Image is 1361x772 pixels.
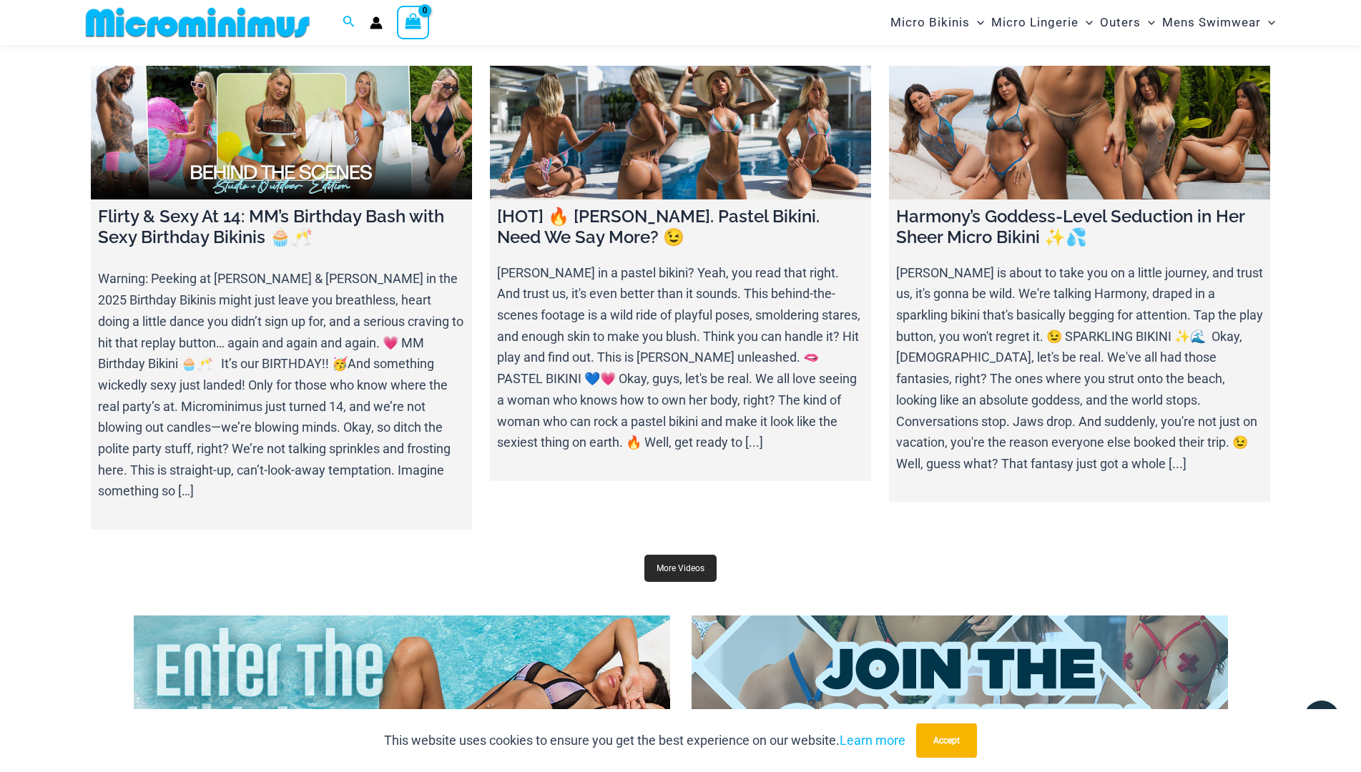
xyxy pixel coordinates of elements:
[885,2,1282,43] nav: Site Navigation
[497,207,864,248] h4: [HOT] 🔥 [PERSON_NAME]. Pastel Bikini. Need We Say More? 😉
[397,6,430,39] a: View Shopping Cart, empty
[384,730,905,751] p: This website uses cookies to ensure you get the best experience on our website.
[1159,4,1279,41] a: Mens SwimwearMenu ToggleMenu Toggle
[1100,4,1141,41] span: Outers
[840,733,905,748] a: Learn more
[1079,4,1093,41] span: Menu Toggle
[644,555,717,582] a: More Videos
[890,4,970,41] span: Micro Bikinis
[1261,4,1275,41] span: Menu Toggle
[1162,4,1261,41] span: Mens Swimwear
[991,4,1079,41] span: Micro Lingerie
[988,4,1096,41] a: Micro LingerieMenu ToggleMenu Toggle
[896,207,1263,248] h4: Harmony’s Goddess-Level Seduction in Her Sheer Micro Bikini ✨💦
[497,262,864,453] p: [PERSON_NAME] in a pastel bikini? Yeah, you read that right. And trust us, it's even better than ...
[887,4,988,41] a: Micro BikinisMenu ToggleMenu Toggle
[98,268,465,502] p: Warning: Peeking at [PERSON_NAME] & [PERSON_NAME] in the 2025 Birthday Bikinis might just leave y...
[370,16,383,29] a: Account icon link
[970,4,984,41] span: Menu Toggle
[896,262,1263,475] p: [PERSON_NAME] is about to take you on a little journey, and trust us, it's gonna be wild. We're t...
[916,723,977,758] button: Accept
[80,6,315,39] img: MM SHOP LOGO FLAT
[1096,4,1159,41] a: OutersMenu ToggleMenu Toggle
[98,207,465,248] h4: Flirty & Sexy At 14: MM’s Birthday Bash with Sexy Birthday Bikinis 🧁🥂
[1141,4,1155,41] span: Menu Toggle
[343,14,355,31] a: Search icon link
